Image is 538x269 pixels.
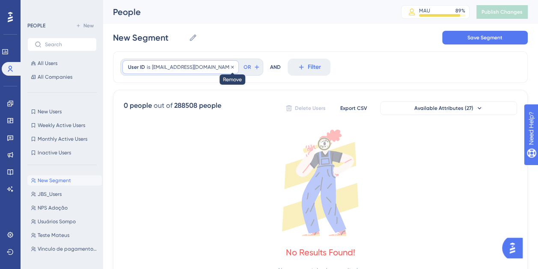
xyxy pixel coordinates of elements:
span: NPS Adoção [38,204,68,211]
span: [EMAIL_ADDRESS][DOMAIN_NAME] [152,64,233,71]
button: Delete Users [284,101,327,115]
button: All Companies [27,72,97,82]
span: Vínculo de pagamentos aos fornecedores (4 contas -admin) [38,245,98,252]
span: Need Help? [20,2,54,12]
span: Available Attributes (27) [414,105,473,112]
button: NPS Adoção [27,203,102,213]
span: Weekly Active Users [38,122,85,129]
div: 288508 people [174,101,221,111]
button: Inactive Users [27,148,97,158]
span: JBS_Users [38,191,62,198]
span: Inactive Users [38,149,71,156]
span: Export CSV [340,105,367,112]
div: People [113,6,380,18]
span: Usuários Sompo [38,218,76,225]
div: out of [154,101,172,111]
button: Teste Mateus [27,230,102,240]
span: Publish Changes [482,9,523,15]
span: All Companies [38,74,72,80]
button: Vínculo de pagamentos aos fornecedores (4 contas -admin) [27,244,102,254]
button: Export CSV [332,101,375,115]
div: MAU [419,7,430,14]
span: is [147,64,150,71]
button: All Users [27,58,97,68]
div: No Results Found! [286,246,355,258]
span: User ID [128,64,145,71]
button: Monthly Active Users [27,134,97,144]
span: OR [244,64,251,71]
span: All Users [38,60,57,67]
span: Teste Mateus [38,232,69,239]
iframe: UserGuiding AI Assistant Launcher [502,235,528,261]
button: New [73,21,97,31]
button: Publish Changes [476,5,528,19]
div: PEOPLE [27,22,45,29]
button: Usuários Sompo [27,216,102,227]
input: Search [45,41,89,47]
span: Save Segment [467,34,502,41]
div: 0 people [124,101,152,111]
button: Filter [288,59,330,76]
button: New Segment [27,175,102,186]
span: Filter [308,62,321,72]
button: New Users [27,106,97,117]
span: Delete Users [295,105,326,112]
span: Monthly Active Users [38,136,87,142]
button: JBS_Users [27,189,102,199]
div: AND [270,59,281,76]
button: Save Segment [442,31,528,44]
div: 89 % [455,7,465,14]
span: New Users [38,108,62,115]
span: New Segment [38,177,71,184]
button: Weekly Active Users [27,120,97,130]
input: Segment Name [113,32,185,44]
button: OR [242,60,261,74]
button: Available Attributes (27) [380,101,517,115]
span: New [83,22,94,29]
